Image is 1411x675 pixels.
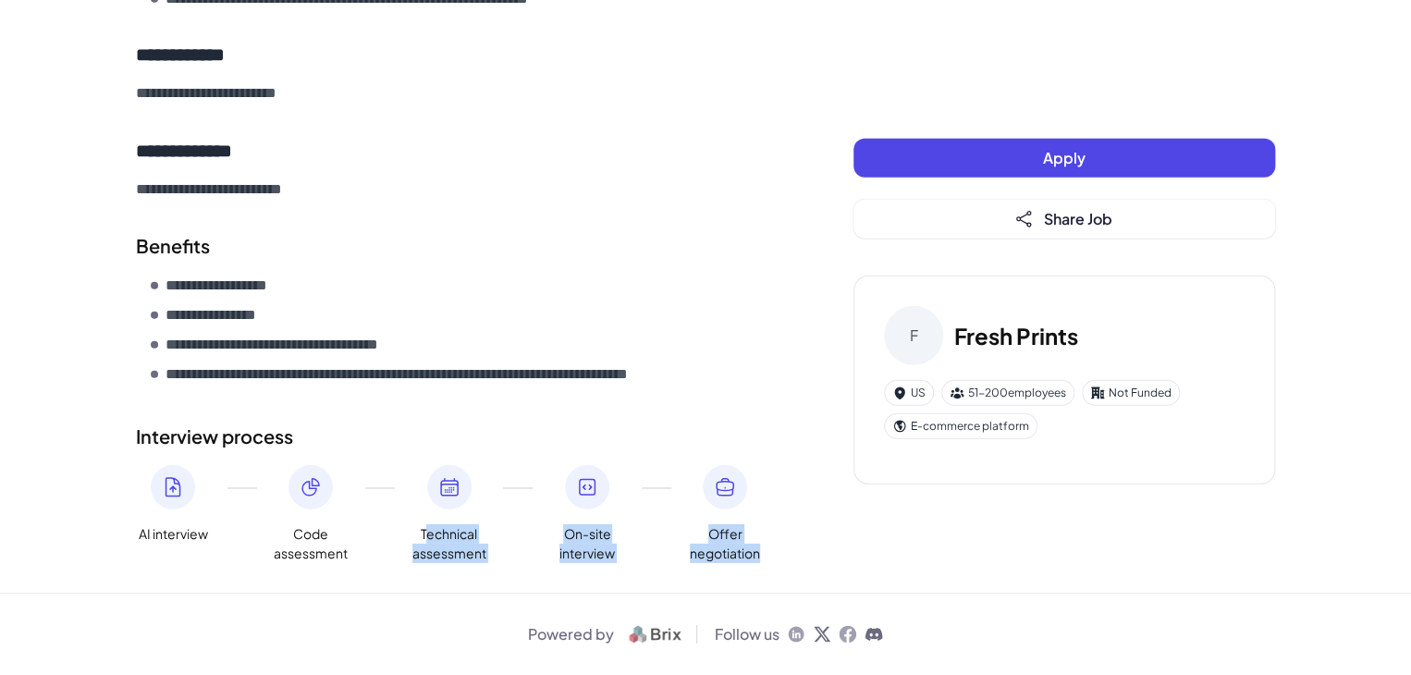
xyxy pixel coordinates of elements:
[412,524,486,563] span: Technical assessment
[274,524,348,563] span: Code assessment
[853,139,1275,178] button: Apply
[1043,148,1086,167] span: Apply
[715,623,779,645] span: Follow us
[954,319,1078,352] h3: Fresh Prints
[884,306,943,365] div: F
[139,524,208,544] span: AI interview
[688,524,762,563] span: Offer negotiation
[853,200,1275,239] button: Share Job
[884,380,934,406] div: US
[1044,209,1112,228] span: Share Job
[136,232,779,260] h2: Benefits
[1082,380,1180,406] div: Not Funded
[136,423,779,450] h2: Interview process
[621,623,689,645] img: logo
[941,380,1074,406] div: 51-200 employees
[528,623,614,645] span: Powered by
[884,413,1037,439] div: E-commerce platform
[550,524,624,563] span: On-site interview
